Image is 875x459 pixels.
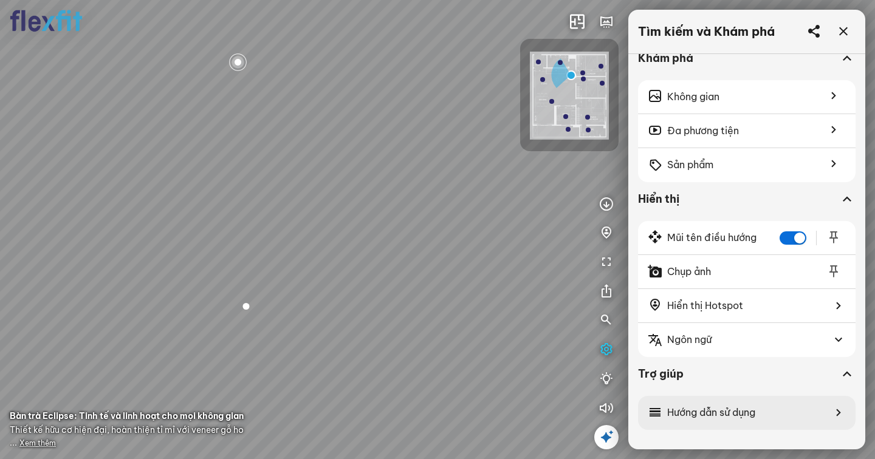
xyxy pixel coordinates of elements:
[667,332,712,347] span: Ngôn ngữ
[667,405,755,420] span: Hướng dẫn sử dụng
[638,51,839,66] div: Khám phá
[667,264,711,279] span: Chụp ảnh
[638,192,856,221] div: Hiển thị
[667,123,739,138] span: Đa phương tiện
[638,51,856,80] div: Khám phá
[638,367,839,381] div: Trợ giúp
[667,89,719,104] span: Không gian
[19,438,56,447] span: Xem thêm
[530,52,609,140] img: Flexfit_Apt1_M__JKL4XAWR2ATG.png
[667,298,743,313] span: Hiển thị Hotspot
[10,10,83,32] img: logo
[638,24,775,39] div: Tìm kiếm và Khám phá
[638,367,856,396] div: Trợ giúp
[667,157,713,172] span: Sản phẩm
[10,437,56,448] span: ...
[638,192,839,206] div: Hiển thị
[667,230,757,245] span: Mũi tên điều hướng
